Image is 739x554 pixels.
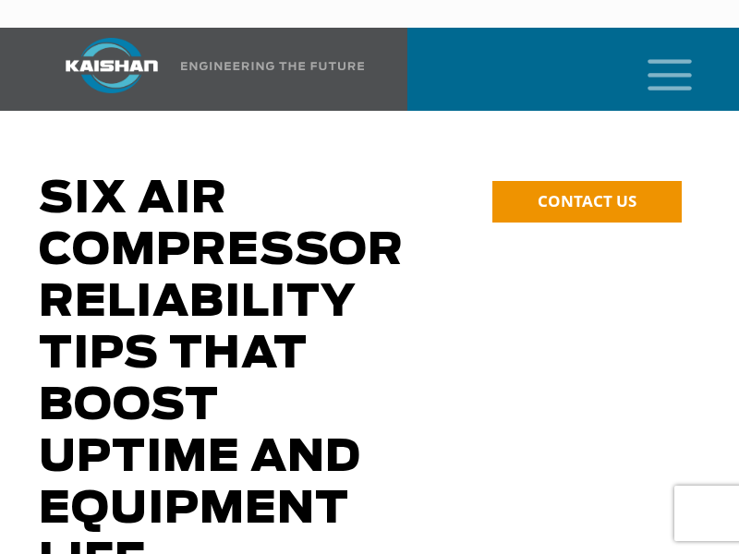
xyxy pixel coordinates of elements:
img: Engineering the future [181,62,364,70]
a: CONTACT US [492,181,682,223]
a: mobile menu [640,54,672,85]
a: Kaishan USA [42,28,365,111]
img: kaishan logo [42,38,181,93]
span: CONTACT US [538,190,636,211]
